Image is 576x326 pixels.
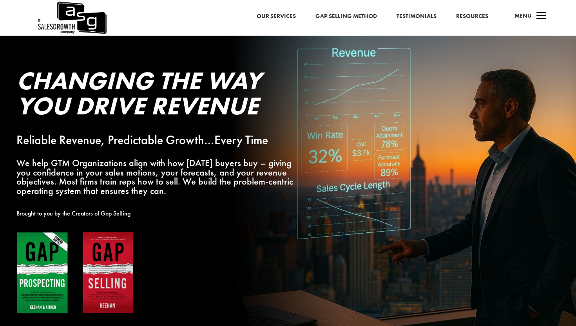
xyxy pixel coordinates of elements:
h2: Changing the Way You Drive Revenue [16,68,297,122]
a: Testimonials [397,11,437,22]
p: We help GTM Organizations align with how [DATE] buyers buy – giving you confidence in your sales ... [16,158,297,196]
p: Reliable Revenue, Predictable Growth…Every Time [16,136,297,145]
p: Brought to you by the Creators of Gap Selling [16,209,297,218]
a: Resources [456,11,488,22]
a: Our Services [257,11,296,22]
img: Gap Books [16,232,134,314]
span: a [534,9,549,24]
a: Gap Selling Method [315,11,377,22]
span: Menu [514,12,532,20]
